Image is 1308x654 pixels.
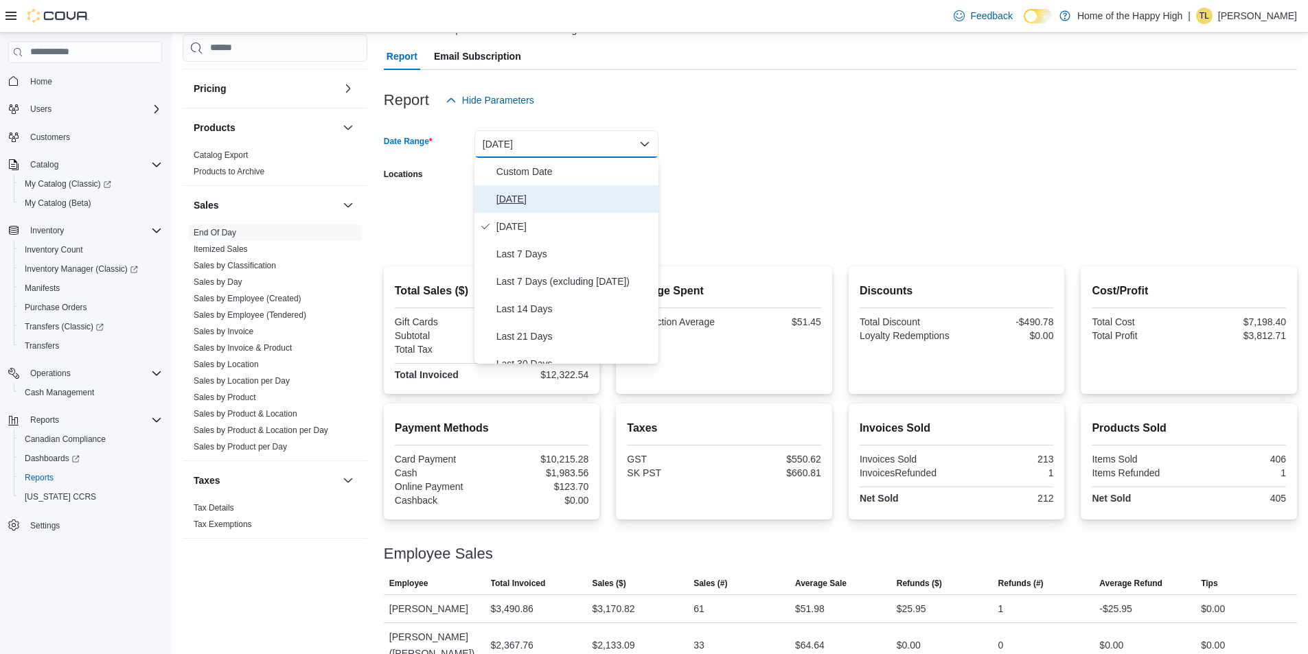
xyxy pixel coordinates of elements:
span: Sales by Location [194,359,259,370]
div: $64.64 [795,637,825,653]
span: Sales by Product & Location per Day [194,425,328,436]
nav: Complex example [8,66,162,571]
div: Total Discount [860,316,954,327]
span: Refunds ($) [897,578,942,589]
h3: Products [194,121,236,135]
button: Inventory Count [14,240,168,259]
a: Transfers (Classic) [14,317,168,336]
span: Inventory [30,225,64,236]
span: My Catalog (Classic) [25,178,111,189]
span: Dashboards [19,450,162,467]
div: Products [183,147,367,185]
span: Inventory Count [25,244,83,255]
a: Feedback [948,2,1018,30]
button: Reports [14,468,168,487]
span: Purchase Orders [25,302,87,313]
button: Sales [194,198,337,212]
a: Reports [19,469,59,486]
span: Operations [30,368,71,379]
span: Itemized Sales [194,244,248,255]
span: Refunds (#) [998,578,1044,589]
span: Customers [25,128,162,145]
div: SK PST [627,467,721,478]
div: $2,367.76 [491,637,533,653]
div: GST [627,454,721,465]
span: Users [25,101,162,117]
div: $123.70 [494,481,588,492]
button: Reports [3,410,168,430]
button: [DATE] [474,130,658,158]
div: Invoices Sold [860,454,954,465]
div: InvoicesRefunded [860,467,954,478]
div: -$25.95 [1099,600,1132,617]
span: Inventory Manager (Classic) [19,261,162,277]
span: Sales by Day [194,277,242,288]
button: Settings [3,515,168,535]
div: $0.00 [1201,637,1225,653]
div: $0.00 [959,330,1053,341]
div: $51.45 [727,316,821,327]
div: $0.00 [1099,637,1123,653]
h3: Taxes [194,474,220,487]
a: Sales by Employee (Tendered) [194,310,306,320]
div: Select listbox [474,158,658,364]
a: Sales by Product [194,393,256,402]
span: Catalog [30,159,58,170]
a: Transfers [19,338,65,354]
span: Employee [389,578,428,589]
span: Inventory Manager (Classic) [25,264,138,275]
span: Purchase Orders [19,299,162,316]
span: Home [25,73,162,90]
span: Customers [30,132,70,143]
a: Transfers (Classic) [19,318,109,335]
div: $0.00 [1201,600,1225,617]
span: Reports [19,469,162,486]
div: $2,133.09 [592,637,634,653]
span: Average Sale [795,578,847,589]
div: Items Sold [1092,454,1186,465]
span: Last 30 Days [496,355,653,372]
button: Operations [25,365,76,382]
span: Sales by Product per Day [194,441,287,452]
div: $10,215.28 [494,454,588,465]
span: My Catalog (Beta) [19,195,162,211]
span: Transfers [25,340,59,351]
span: Inventory Count [19,242,162,258]
span: Sales by Invoice & Product [194,342,292,353]
a: Inventory Manager (Classic) [14,259,168,279]
span: Report [387,43,417,70]
a: Settings [25,517,65,534]
div: $7,198.40 [1192,316,1286,327]
a: Sales by Product per Day [194,442,287,452]
button: Customers [3,127,168,147]
h3: Report [384,92,429,108]
a: Sales by Day [194,277,242,287]
a: Inventory Count [19,242,89,258]
div: $3,812.71 [1192,330,1286,341]
a: My Catalog (Classic) [14,174,168,194]
a: Customers [25,129,76,145]
span: Products to Archive [194,166,264,177]
div: Cash [395,467,489,478]
div: -$490.78 [959,316,1053,327]
strong: Net Sold [1092,493,1131,504]
button: Users [25,101,57,117]
span: Average Refund [1099,578,1162,589]
a: Catalog Export [194,150,248,160]
img: Cova [27,9,89,23]
div: $660.81 [727,467,821,478]
span: Catalog [25,156,162,173]
a: Canadian Compliance [19,431,111,447]
span: Manifests [19,280,162,296]
span: Dashboards [25,453,80,464]
span: Transfers [19,338,162,354]
span: Washington CCRS [19,489,162,505]
div: 33 [693,637,704,653]
a: Home [25,73,58,90]
div: 406 [1192,454,1286,465]
a: Sales by Location [194,360,259,369]
span: Sales by Classification [194,260,276,271]
span: Sales by Invoice [194,326,253,337]
a: Sales by Product & Location per Day [194,425,328,435]
button: Cash Management [14,383,168,402]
